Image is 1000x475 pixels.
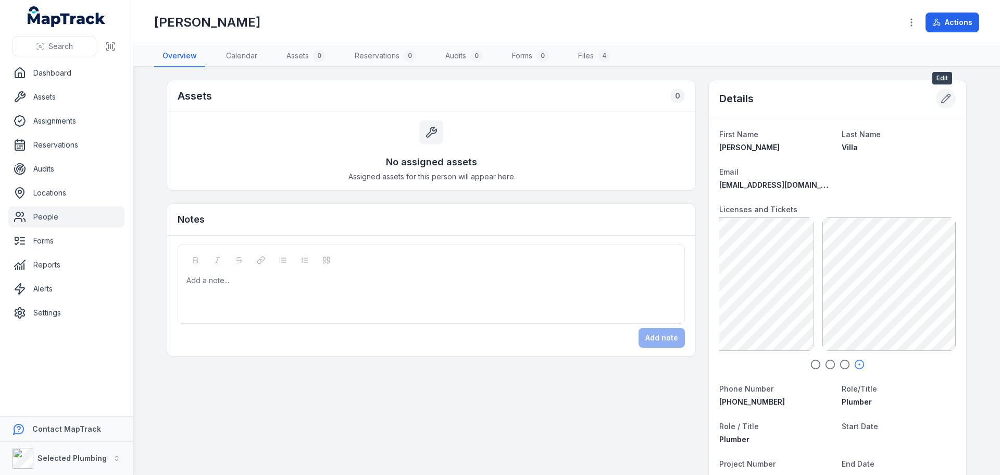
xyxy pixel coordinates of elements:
span: Email [719,167,739,176]
div: 4 [598,50,610,62]
h1: [PERSON_NAME] [154,14,260,31]
h3: No assigned assets [386,155,477,169]
a: MapTrack [28,6,106,27]
span: Last Name [842,130,881,139]
a: Assets0 [278,45,334,67]
span: Start Date [842,422,878,431]
div: 0 [313,50,326,62]
span: Villa [842,143,858,152]
span: Role / Title [719,422,759,431]
span: Phone Number [719,384,773,393]
a: Audits [8,159,124,179]
a: Files4 [570,45,619,67]
a: Reports [8,254,124,275]
a: Forms [8,230,124,251]
span: Project Number [719,459,776,468]
span: Edit [932,72,952,84]
a: Calendar [218,45,266,67]
a: Dashboard [8,63,124,83]
span: First Name [719,130,758,139]
span: Plumber [719,435,749,444]
span: [EMAIL_ADDRESS][DOMAIN_NAME] [719,180,845,189]
a: Locations [8,182,124,203]
button: Search [12,36,96,56]
div: 0 [404,50,416,62]
a: Assignments [8,111,124,131]
span: Search [48,41,73,52]
a: Reservations0 [346,45,424,67]
a: Reservations [8,135,124,155]
span: Licenses and Tickets [719,205,797,214]
span: Plumber [842,397,872,406]
button: Actions [926,13,979,32]
a: Settings [8,302,124,323]
a: Audits0 [437,45,491,67]
a: People [8,206,124,227]
a: Alerts [8,278,124,299]
span: End Date [842,459,874,468]
span: [PERSON_NAME] [719,143,780,152]
h2: Assets [178,89,212,103]
span: Assigned assets for this person will appear here [348,172,514,182]
a: Assets [8,87,124,107]
strong: Selected Plumbing [37,454,107,462]
div: 0 [536,50,549,62]
h2: Details [719,91,754,106]
span: Role/Title [842,384,877,393]
a: Overview [154,45,205,67]
strong: Contact MapTrack [32,424,101,433]
span: [PHONE_NUMBER] [719,397,785,406]
div: 0 [470,50,483,62]
h3: Notes [178,212,205,227]
a: Forms0 [504,45,557,67]
div: 0 [670,89,685,103]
